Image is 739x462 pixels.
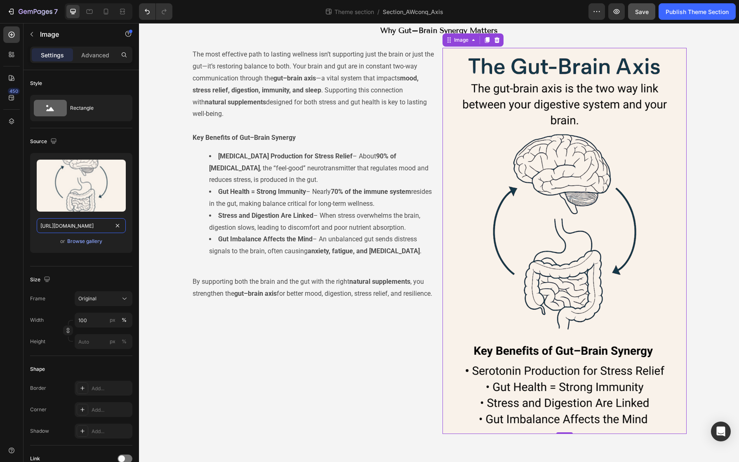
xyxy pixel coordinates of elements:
[210,255,271,262] strong: natural supplements
[304,25,548,411] img: AW-StressControl-_Benefits-Gut_Brain-Synergy.png
[30,274,52,285] div: Size
[78,295,96,302] span: Original
[659,3,736,20] button: Publish Theme Section
[79,212,174,220] strong: Gut Imbalance Affects the Mind
[110,316,115,324] div: px
[108,315,118,325] button: %
[75,313,132,328] input: px%
[41,51,64,59] p: Settings
[70,187,296,211] li: – When stress overwhelms the brain, digestion slows, leading to discomfort and poor nutrient abso...
[30,338,45,345] label: Height
[30,80,42,87] div: Style
[67,238,102,245] div: Browse gallery
[8,88,20,94] div: 450
[60,236,65,246] span: or
[92,385,130,392] div: Add...
[119,315,129,325] button: px
[70,210,296,234] li: – An unbalanced gut sends distress signals to the brain, often causing .
[30,136,59,147] div: Source
[30,295,45,302] label: Frame
[110,338,115,345] div: px
[383,7,443,16] span: Section_AWconq_Axis
[711,422,731,441] div: Open Intercom Messenger
[139,23,739,462] iframe: Design area
[635,8,649,15] span: Save
[30,365,45,373] div: Shape
[192,165,272,172] strong: 70% of the immune system
[628,3,655,20] button: Save
[122,316,127,324] div: %
[81,51,109,59] p: Advanced
[54,253,296,277] p: By supporting both the brain and the gut with the right , you strengthen the for better mood, dig...
[92,406,130,414] div: Add...
[377,7,379,16] span: /
[108,337,118,346] button: %
[313,13,331,21] div: Image
[75,334,132,349] input: px%
[40,29,110,39] p: Image
[79,189,174,196] strong: Stress and Digestion Are Linked
[30,427,49,435] div: Shadow
[333,7,376,16] span: Theme section
[666,7,729,16] div: Publish Theme Section
[119,337,129,346] button: px
[139,3,172,20] div: Undo/Redo
[30,406,47,413] div: Corner
[122,338,127,345] div: %
[75,291,132,306] button: Original
[95,266,138,274] strong: gut–brain axis
[37,160,126,212] img: preview-image
[30,384,46,392] div: Border
[37,218,126,233] input: https://example.com/image.jpg
[3,3,61,20] button: 7
[92,428,130,435] div: Add...
[30,316,44,324] label: Width
[67,237,103,245] button: Browse gallery
[70,99,120,118] div: Rectangle
[169,224,281,232] strong: anxiety, fatigue, and [MEDICAL_DATA]
[54,7,58,16] p: 7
